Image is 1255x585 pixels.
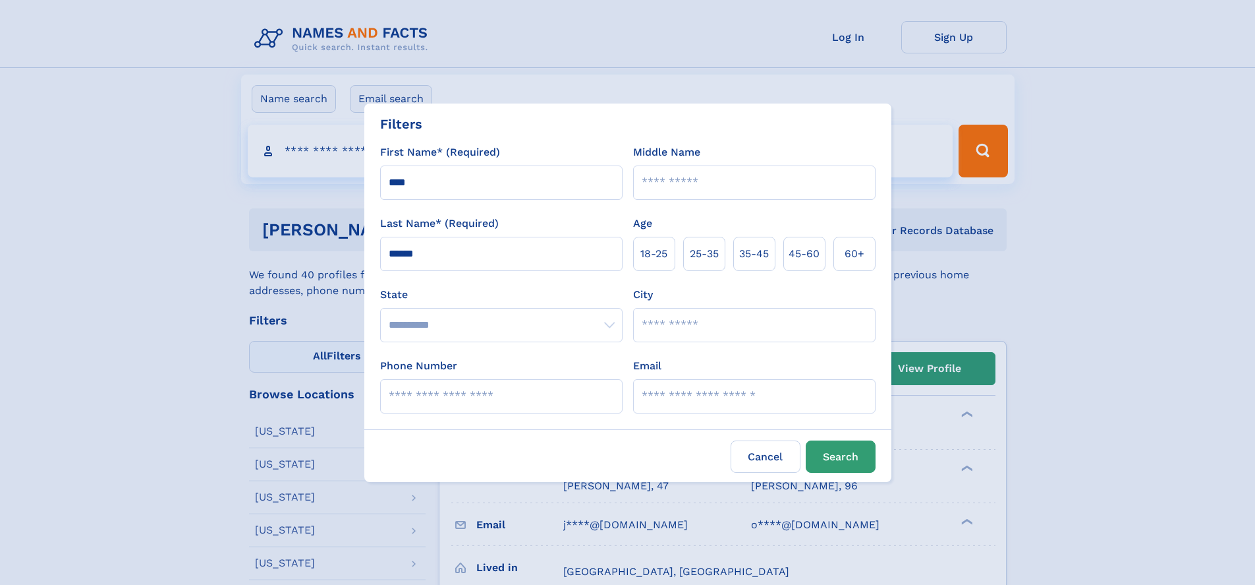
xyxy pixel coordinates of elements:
[380,216,499,231] label: Last Name* (Required)
[739,246,769,262] span: 35‑45
[380,358,457,374] label: Phone Number
[633,358,661,374] label: Email
[380,114,422,134] div: Filters
[380,144,500,160] label: First Name* (Required)
[690,246,719,262] span: 25‑35
[806,441,876,473] button: Search
[633,287,653,303] label: City
[380,287,623,303] label: State
[640,246,667,262] span: 18‑25
[789,246,820,262] span: 45‑60
[633,144,700,160] label: Middle Name
[845,246,864,262] span: 60+
[731,441,800,473] label: Cancel
[633,216,652,231] label: Age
